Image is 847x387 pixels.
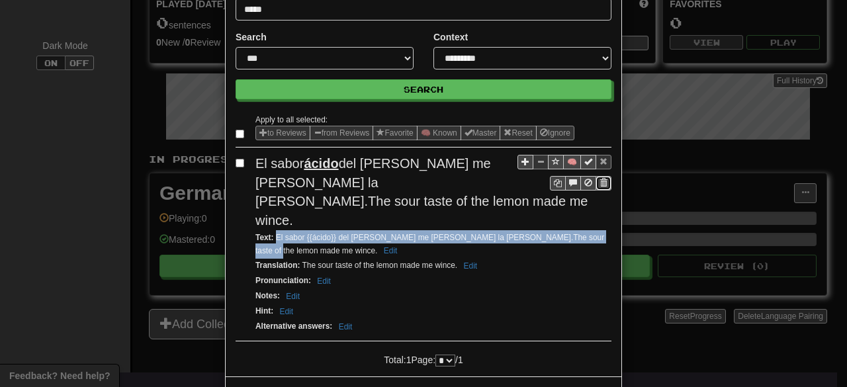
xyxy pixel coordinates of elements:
small: Apply to all selected: [255,115,328,124]
small: The sour taste of the lemon made me wince. [255,261,481,270]
button: Edit [282,289,304,304]
button: Edit [275,304,297,319]
div: Sentence controls [550,176,611,191]
div: Sentence controls [517,154,611,191]
button: Search [236,79,611,99]
button: 🧠 Known [417,126,461,140]
button: Edit [313,274,335,288]
strong: Notes : [255,291,280,300]
span: El sabor del [PERSON_NAME] me [PERSON_NAME] la [PERSON_NAME].The sour taste of the lemon made me ... [255,156,588,228]
button: Ignore [536,126,574,140]
button: Edit [380,243,402,258]
div: Total: 1 Page: / 1 [357,348,489,366]
u: ácido [304,156,338,171]
strong: Hint : [255,306,273,316]
strong: Pronunciation : [255,276,311,285]
button: Edit [459,259,481,273]
small: El sabor {{ácido}} del [PERSON_NAME] me [PERSON_NAME] la [PERSON_NAME].The sour taste of the lemo... [255,233,604,255]
button: Favorite [373,126,417,140]
button: 🧠 [563,155,581,169]
button: Master [461,126,501,140]
div: Sentence options [255,126,574,140]
button: Edit [335,320,357,334]
label: Context [433,30,468,44]
button: Reset [500,126,536,140]
strong: Alternative answers : [255,322,332,331]
strong: Text : [255,233,274,242]
strong: Translation : [255,261,300,270]
label: Search [236,30,267,44]
button: to Reviews [255,126,310,140]
button: from Reviews [310,126,374,140]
